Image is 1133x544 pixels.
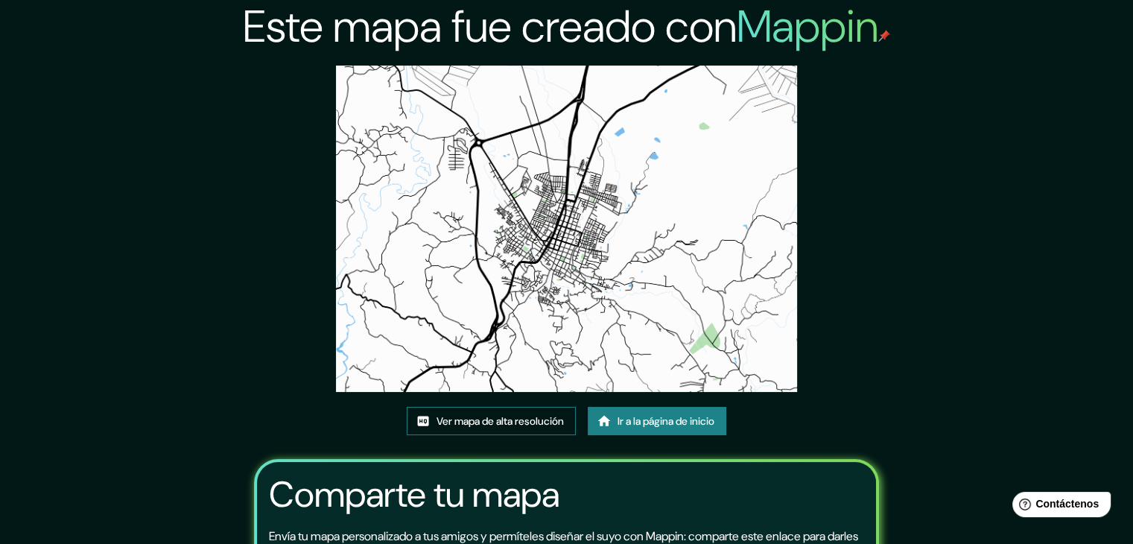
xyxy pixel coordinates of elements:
[407,407,576,435] a: Ver mapa de alta resolución
[269,471,559,518] font: Comparte tu mapa
[588,407,726,435] a: Ir a la página de inicio
[336,66,797,392] img: created-map
[618,414,714,428] font: Ir a la página de inicio
[878,30,890,42] img: pin de mapeo
[437,414,564,428] font: Ver mapa de alta resolución
[1000,486,1117,528] iframe: Lanzador de widgets de ayuda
